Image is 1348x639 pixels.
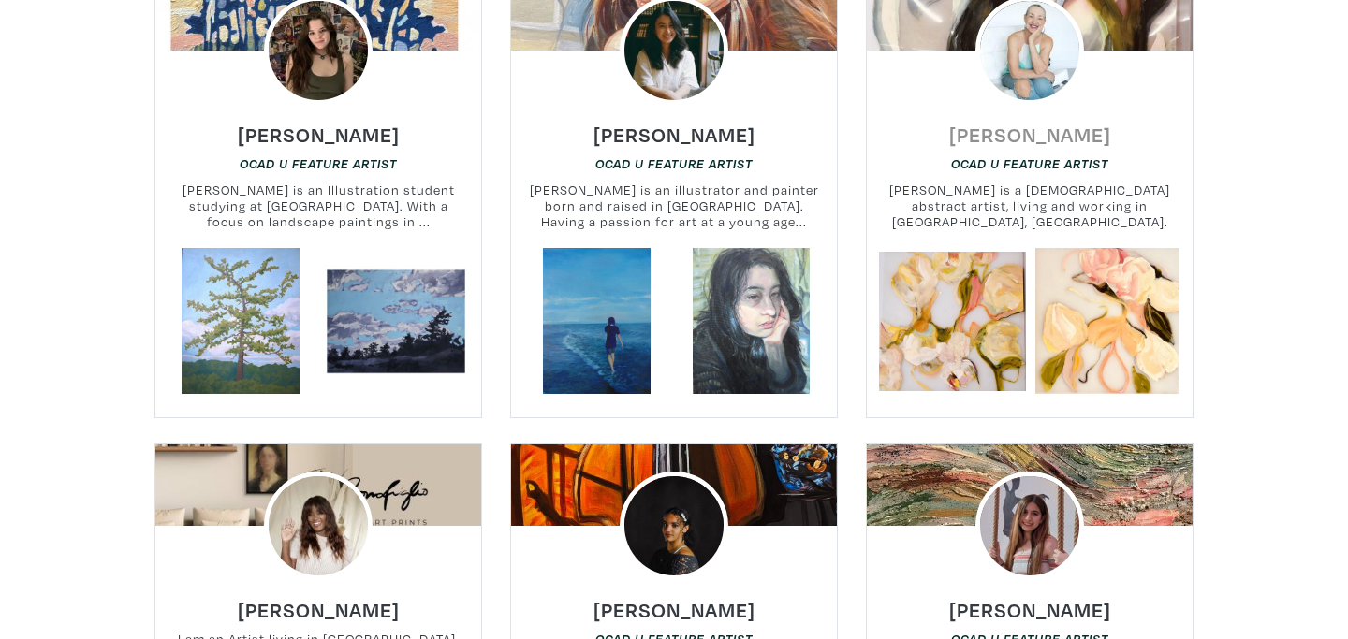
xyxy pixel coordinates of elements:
[975,472,1084,580] img: phpThumb.php
[155,182,481,231] small: [PERSON_NAME] is an Illustration student studying at [GEOGRAPHIC_DATA]. With a focus on landscape...
[595,156,753,171] em: OCAD U Feature Artist
[949,593,1111,615] a: [PERSON_NAME]
[593,597,755,622] h6: [PERSON_NAME]
[238,118,400,139] a: [PERSON_NAME]
[240,156,397,171] em: OCAD U Feature Artist
[595,154,753,172] a: OCAD U Feature Artist
[238,597,400,622] h6: [PERSON_NAME]
[949,118,1111,139] a: [PERSON_NAME]
[238,593,400,615] a: [PERSON_NAME]
[593,118,755,139] a: [PERSON_NAME]
[867,182,1193,231] small: [PERSON_NAME] is a [DEMOGRAPHIC_DATA] abstract artist, living and working in [GEOGRAPHIC_DATA], [...
[511,182,837,231] small: [PERSON_NAME] is an illustrator and painter born and raised in [GEOGRAPHIC_DATA]. Having a passio...
[949,122,1111,147] h6: [PERSON_NAME]
[238,122,400,147] h6: [PERSON_NAME]
[949,597,1111,622] h6: [PERSON_NAME]
[593,593,755,615] a: [PERSON_NAME]
[593,122,755,147] h6: [PERSON_NAME]
[951,154,1108,172] a: OCAD U Feature Artist
[240,154,397,172] a: OCAD U Feature Artist
[951,156,1108,171] em: OCAD U Feature Artist
[620,472,728,580] img: phpThumb.php
[264,472,373,580] img: phpThumb.php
